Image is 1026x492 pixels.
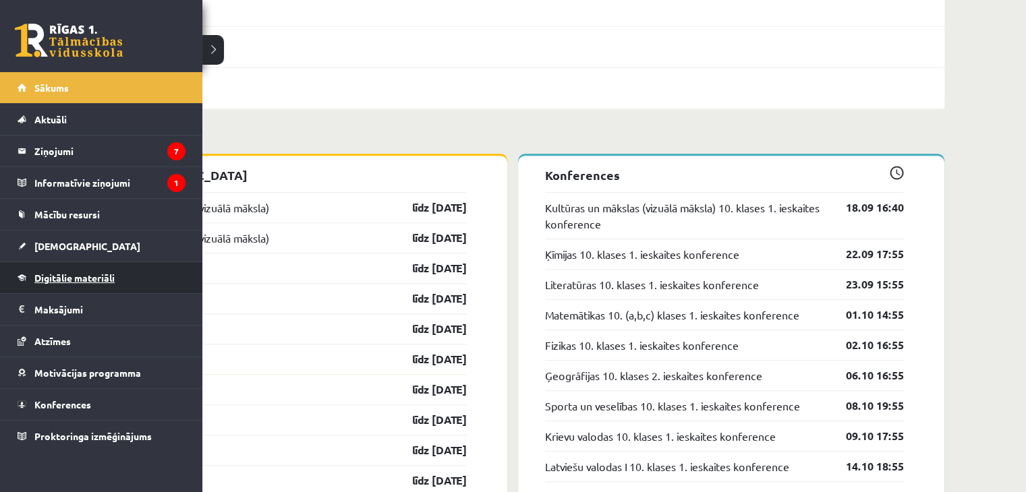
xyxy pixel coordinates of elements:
[34,367,141,379] span: Motivācijas programma
[18,357,186,388] a: Motivācijas programma
[389,230,467,246] a: līdz [DATE]
[389,472,467,489] a: līdz [DATE]
[18,421,186,452] a: Proktoringa izmēģinājums
[389,260,467,276] a: līdz [DATE]
[826,398,904,414] a: 08.10 19:55
[108,166,467,184] p: [DEMOGRAPHIC_DATA]
[18,104,186,135] a: Aktuāli
[18,294,186,325] a: Maksājumi
[18,135,186,166] a: Ziņojumi7
[18,167,186,198] a: Informatīvie ziņojumi1
[34,135,186,166] legend: Ziņojumi
[545,367,762,383] a: Ģeogrāfijas 10. klases 2. ieskaites konference
[826,367,904,383] a: 06.10 16:55
[389,442,467,458] a: līdz [DATE]
[826,428,904,444] a: 09.10 17:55
[826,276,904,293] a: 23.09 15:55
[15,24,123,57] a: Rīgas 1. Tālmācības vidusskola
[86,129,939,148] p: Tuvākās aktivitātes
[545,276,759,293] a: Literatūras 10. klases 1. ieskaites konference
[34,294,186,325] legend: Maksājumi
[389,290,467,307] a: līdz [DATE]
[545,428,776,444] a: Krievu valodas 10. klases 1. ieskaites konference
[389,199,467,216] a: līdz [DATE]
[18,199,186,230] a: Mācību resursi
[34,240,140,252] span: [DEMOGRAPHIC_DATA]
[34,208,100,220] span: Mācību resursi
[389,321,467,337] a: līdz [DATE]
[18,389,186,420] a: Konferences
[167,174,186,192] i: 1
[18,230,186,262] a: [DEMOGRAPHIC_DATA]
[34,335,71,347] span: Atzīmes
[34,167,186,198] legend: Informatīvie ziņojumi
[18,326,186,357] a: Atzīmes
[545,199,826,232] a: Kultūras un mākslas (vizuālā māksla) 10. klases 1. ieskaites konference
[545,246,739,262] a: Ķīmijas 10. klases 1. ieskaites konference
[34,113,67,125] span: Aktuāli
[545,166,904,184] p: Konferences
[18,72,186,103] a: Sākums
[545,307,799,323] a: Matemātikas 10. (a,b,c) klases 1. ieskaites konference
[545,398,800,414] a: Sporta un veselības 10. klases 1. ieskaites konference
[34,82,69,94] span: Sākums
[389,351,467,367] a: līdz [DATE]
[167,142,186,160] i: 7
[545,337,739,353] a: Fizikas 10. klases 1. ieskaites konference
[826,337,904,353] a: 02.10 16:55
[826,307,904,323] a: 01.10 14:55
[545,458,789,474] a: Latviešu valodas I 10. klases 1. ieskaites konference
[389,412,467,428] a: līdz [DATE]
[826,246,904,262] a: 22.09 17:55
[34,272,115,284] span: Digitālie materiāli
[826,199,904,216] a: 18.09 16:40
[34,398,91,410] span: Konferences
[826,458,904,474] a: 14.10 18:55
[389,381,467,398] a: līdz [DATE]
[34,430,152,442] span: Proktoringa izmēģinājums
[18,262,186,293] a: Digitālie materiāli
